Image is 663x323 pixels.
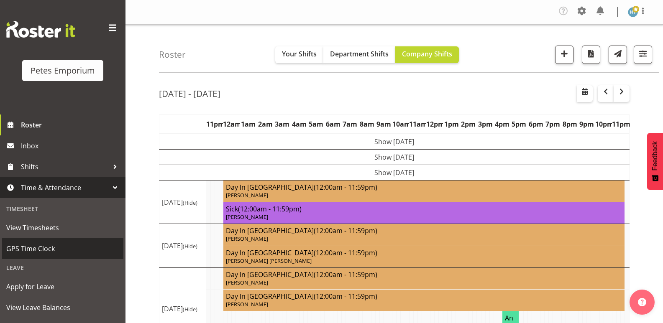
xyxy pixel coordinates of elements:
[275,46,323,63] button: Your Shifts
[257,115,274,134] th: 2am
[426,115,443,134] th: 12pm
[226,226,622,235] h4: Day In [GEOGRAPHIC_DATA]
[555,46,573,64] button: Add a new shift
[31,64,95,77] div: Petes Emporium
[159,88,220,99] h2: [DATE] - [DATE]
[21,181,109,194] span: Time & Attendance
[226,257,312,265] span: [PERSON_NAME] [PERSON_NAME]
[2,297,123,318] a: View Leave Balances
[6,280,119,293] span: Apply for Leave
[159,181,206,224] td: [DATE]
[206,115,223,134] th: 11pm
[612,115,629,134] th: 11pm
[2,276,123,297] a: Apply for Leave
[6,301,119,314] span: View Leave Balances
[183,242,197,250] span: (Hide)
[21,119,121,131] span: Roster
[375,115,392,134] th: 9am
[634,46,652,64] button: Filter Shifts
[577,85,593,102] button: Select a specific date within the roster.
[443,115,460,134] th: 1pm
[159,224,206,267] td: [DATE]
[226,183,622,191] h4: Day In [GEOGRAPHIC_DATA]
[314,248,377,257] span: (12:00am - 11:59pm)
[183,305,197,313] span: (Hide)
[358,115,375,134] th: 8am
[638,298,646,306] img: help-xxl-2.png
[409,115,426,134] th: 11am
[579,115,595,134] th: 9pm
[595,115,612,134] th: 10pm
[226,270,622,279] h4: Day In [GEOGRAPHIC_DATA]
[159,150,630,165] td: Show [DATE]
[477,115,494,134] th: 3pm
[2,238,123,259] a: GPS Time Clock
[226,292,622,300] h4: Day In [GEOGRAPHIC_DATA]
[2,259,123,276] div: Leave
[628,7,638,17] img: helena-tomlin701.jpg
[314,183,377,192] span: (12:00am - 11:59pm)
[545,115,561,134] th: 7pm
[21,160,109,173] span: Shifts
[226,249,622,257] h4: Day In [GEOGRAPHIC_DATA]
[6,21,75,38] img: Rosterit website logo
[226,191,268,199] span: [PERSON_NAME]
[325,115,341,134] th: 6am
[226,235,268,242] span: [PERSON_NAME]
[226,279,268,286] span: [PERSON_NAME]
[402,49,452,58] span: Company Shifts
[314,226,377,235] span: (12:00am - 11:59pm)
[159,50,186,59] h4: Roster
[240,115,257,134] th: 1am
[314,292,377,301] span: (12:00am - 11:59pm)
[223,115,240,134] th: 12am
[494,115,510,134] th: 4pm
[226,213,268,221] span: [PERSON_NAME]
[183,199,197,206] span: (Hide)
[527,115,544,134] th: 6pm
[226,205,622,213] h4: Sick
[511,115,527,134] th: 5pm
[274,115,291,134] th: 3am
[323,46,395,63] button: Department Shifts
[226,300,268,308] span: [PERSON_NAME]
[159,165,630,181] td: Show [DATE]
[395,46,459,63] button: Company Shifts
[392,115,409,134] th: 10am
[238,204,302,214] span: (12:00am - 11:59pm)
[2,217,123,238] a: View Timesheets
[460,115,476,134] th: 2pm
[582,46,600,64] button: Download a PDF of the roster according to the set date range.
[21,140,121,152] span: Inbox
[159,134,630,150] td: Show [DATE]
[341,115,358,134] th: 7am
[651,141,659,170] span: Feedback
[6,242,119,255] span: GPS Time Clock
[647,133,663,190] button: Feedback - Show survey
[6,221,119,234] span: View Timesheets
[314,270,377,279] span: (12:00am - 11:59pm)
[282,49,317,58] span: Your Shifts
[291,115,307,134] th: 4am
[330,49,389,58] span: Department Shifts
[561,115,578,134] th: 8pm
[308,115,325,134] th: 5am
[2,200,123,217] div: Timesheet
[609,46,627,64] button: Send a list of all shifts for the selected filtered period to all rostered employees.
